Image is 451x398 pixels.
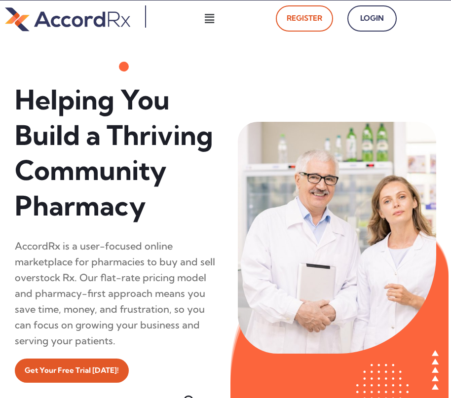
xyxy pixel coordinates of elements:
a: Login [347,5,397,32]
a: Get Your Free Trial [DATE]! [15,359,129,383]
img: default-logo [5,5,130,33]
div: AccordRx is a user-focused online marketplace for pharmacies to buy and sell overstock Rx. Our fl... [15,238,218,349]
span: Login [358,11,386,26]
span: Get Your Free Trial [DATE]! [25,363,119,378]
span: Register [287,11,322,26]
a: Register [276,5,333,32]
h1: Helping You Build a Thriving Community Pharmacy [15,82,218,223]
